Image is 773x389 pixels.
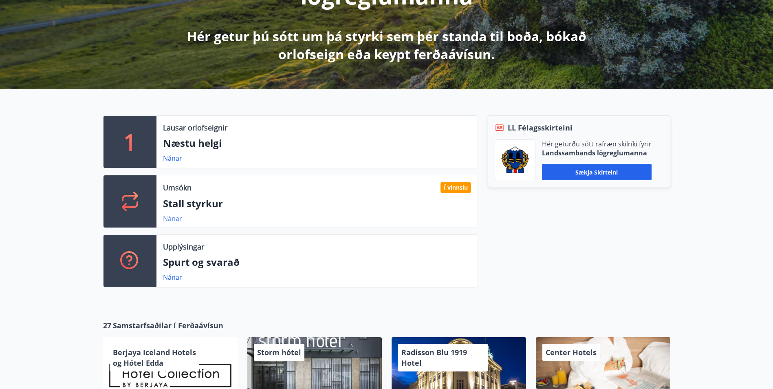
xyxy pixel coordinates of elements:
span: Samstarfsaðilar í Ferðaávísun [113,320,223,331]
p: Spurt og svarað [163,255,471,269]
a: Nánar [163,273,182,282]
p: Hér getur þú sótt um þá styrki sem þér standa til boða, bókað orlofseign eða keypt ferðaávísun. [172,27,602,63]
p: 1 [123,126,137,157]
span: Berjaya Iceland Hotels og Hótel Edda [113,347,196,368]
p: Lausar orlofseignir [163,122,227,133]
img: 1cqKbADZNYZ4wXUG0EC2JmCwhQh0Y6EN22Kw4FTY.png [501,146,529,173]
p: Stall styrkur [163,197,471,210]
div: Í vinnslu [440,182,471,193]
span: 27 [103,320,111,331]
p: Næstu helgi [163,136,471,150]
p: Upplýsingar [163,241,204,252]
button: Sækja skírteini [542,164,652,180]
p: Hér geturðu sótt rafræn skilríki fyrir [542,139,652,148]
span: Center Hotels [546,347,597,357]
span: Storm hótel [257,347,301,357]
a: Nánar [163,154,182,163]
p: Umsókn [163,182,192,193]
span: Radisson Blu 1919 Hotel [401,347,467,368]
a: Nánar [163,214,182,223]
span: LL Félagsskírteini [508,122,573,133]
p: Landssambands lögreglumanna [542,148,652,157]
